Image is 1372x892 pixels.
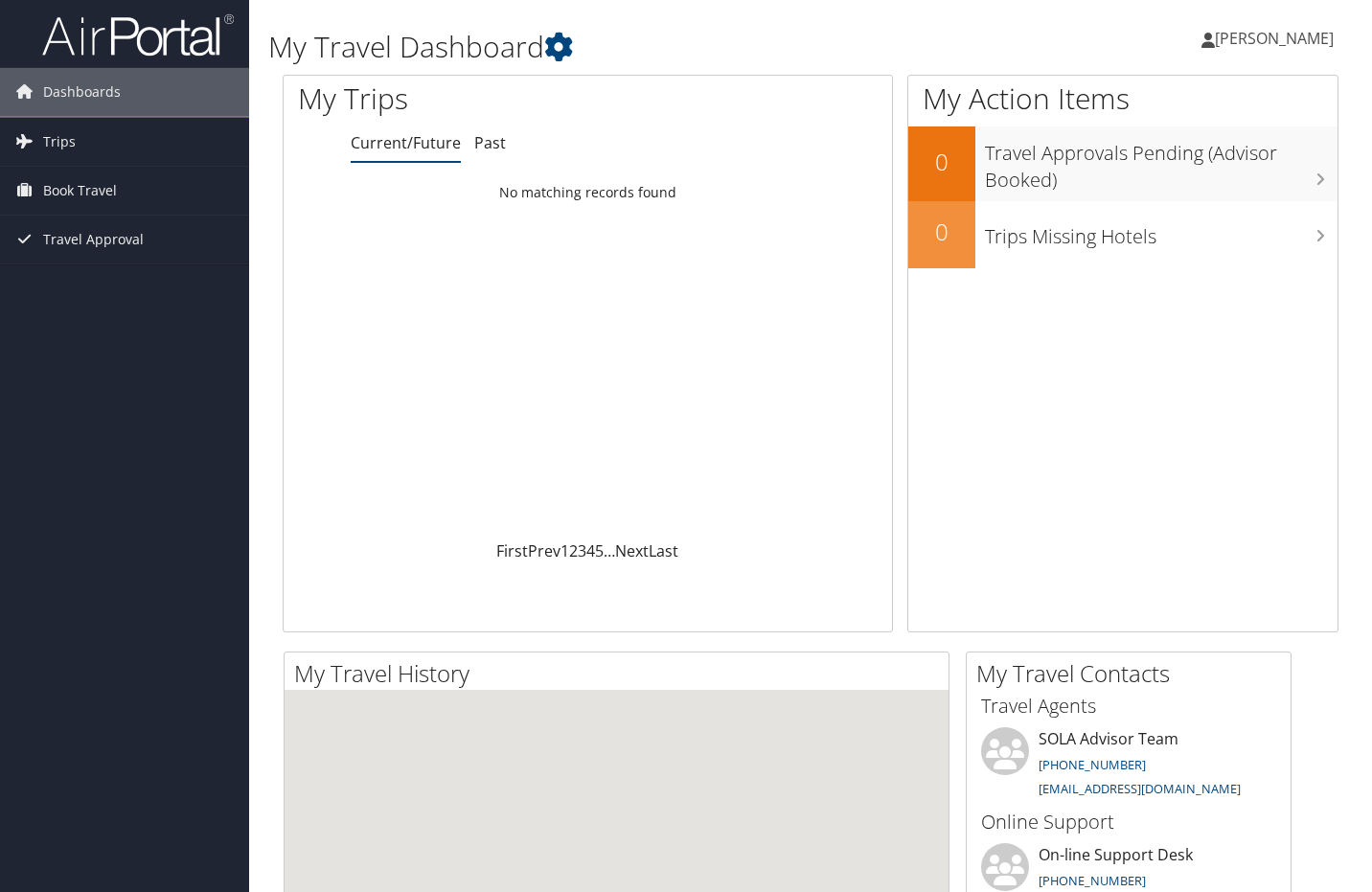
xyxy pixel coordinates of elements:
h2: 0 [908,216,975,248]
span: … [604,540,615,561]
h1: My Travel Dashboard [268,27,992,67]
a: 2 [569,540,578,561]
a: [PHONE_NUMBER] [1039,872,1146,889]
span: Travel Approval [43,216,144,263]
a: 1 [560,540,569,561]
a: 0Travel Approvals Pending (Advisor Booked) [908,126,1338,200]
h1: My Action Items [908,79,1338,119]
h3: Travel Approvals Pending (Advisor Booked) [985,130,1338,194]
a: First [496,540,528,561]
a: 4 [586,540,595,561]
h3: Travel Agents [981,693,1276,720]
a: Current/Future [351,132,461,153]
a: 5 [595,540,604,561]
td: No matching records found [284,175,892,210]
a: Last [649,540,678,561]
img: airportal-logo.png [42,12,234,57]
a: 0Trips Missing Hotels [908,201,1338,268]
h2: My Travel History [294,657,949,690]
h3: Trips Missing Hotels [985,214,1338,250]
a: Past [474,132,506,153]
a: Next [615,540,649,561]
a: Prev [528,540,560,561]
a: [PHONE_NUMBER] [1039,756,1146,773]
span: Book Travel [43,167,117,215]
li: SOLA Advisor Team [972,727,1286,806]
span: Trips [43,118,76,166]
a: [PERSON_NAME] [1201,10,1353,67]
h1: My Trips [298,79,624,119]
a: [EMAIL_ADDRESS][DOMAIN_NAME] [1039,780,1241,797]
span: Dashboards [43,68,121,116]
h2: 0 [908,146,975,178]
a: 3 [578,540,586,561]
h2: My Travel Contacts [976,657,1291,690]
span: [PERSON_NAME] [1215,28,1334,49]
h3: Online Support [981,809,1276,835]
